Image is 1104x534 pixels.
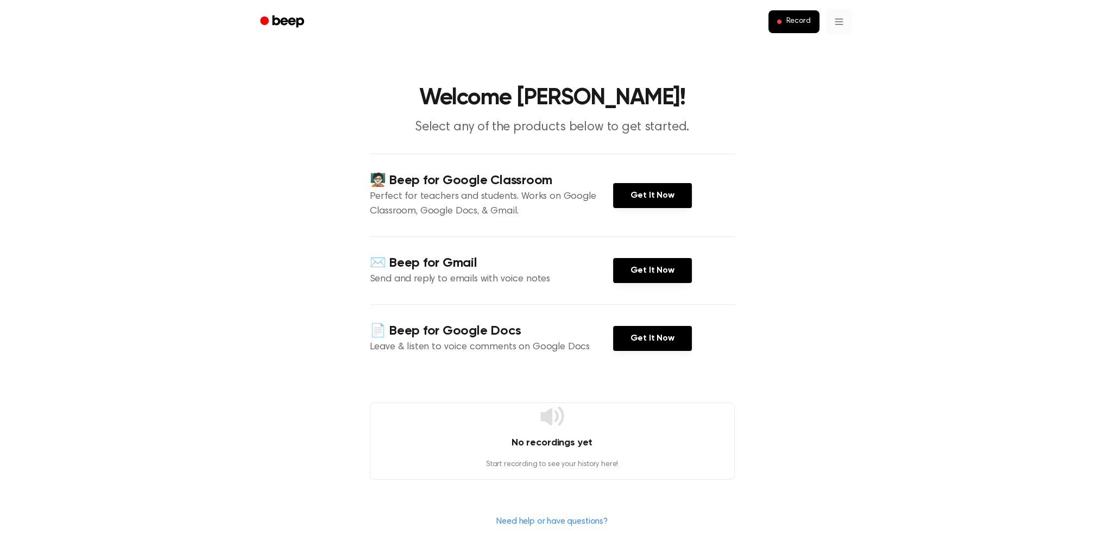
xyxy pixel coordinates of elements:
button: Record [768,10,819,33]
p: Send and reply to emails with voice notes [370,272,613,287]
button: Open menu [826,9,852,35]
h4: No recordings yet [370,436,734,450]
p: Perfect for teachers and students. Works on Google Classroom, Google Docs, & Gmail. [370,190,613,219]
p: Leave & listen to voice comments on Google Docs [370,340,613,355]
h4: ✉️ Beep for Gmail [370,254,613,272]
p: Start recording to see your history here! [370,459,734,470]
a: Get It Now [613,183,692,208]
a: Need help or have questions? [496,517,608,526]
h1: Welcome [PERSON_NAME]! [274,87,830,110]
span: Record [786,17,810,27]
a: Beep [253,11,314,33]
a: Get It Now [613,326,692,351]
a: Get It Now [613,258,692,283]
h4: 🧑🏻‍🏫 Beep for Google Classroom [370,172,613,190]
h4: 📄 Beep for Google Docs [370,322,613,340]
p: Select any of the products below to get started. [344,118,761,136]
